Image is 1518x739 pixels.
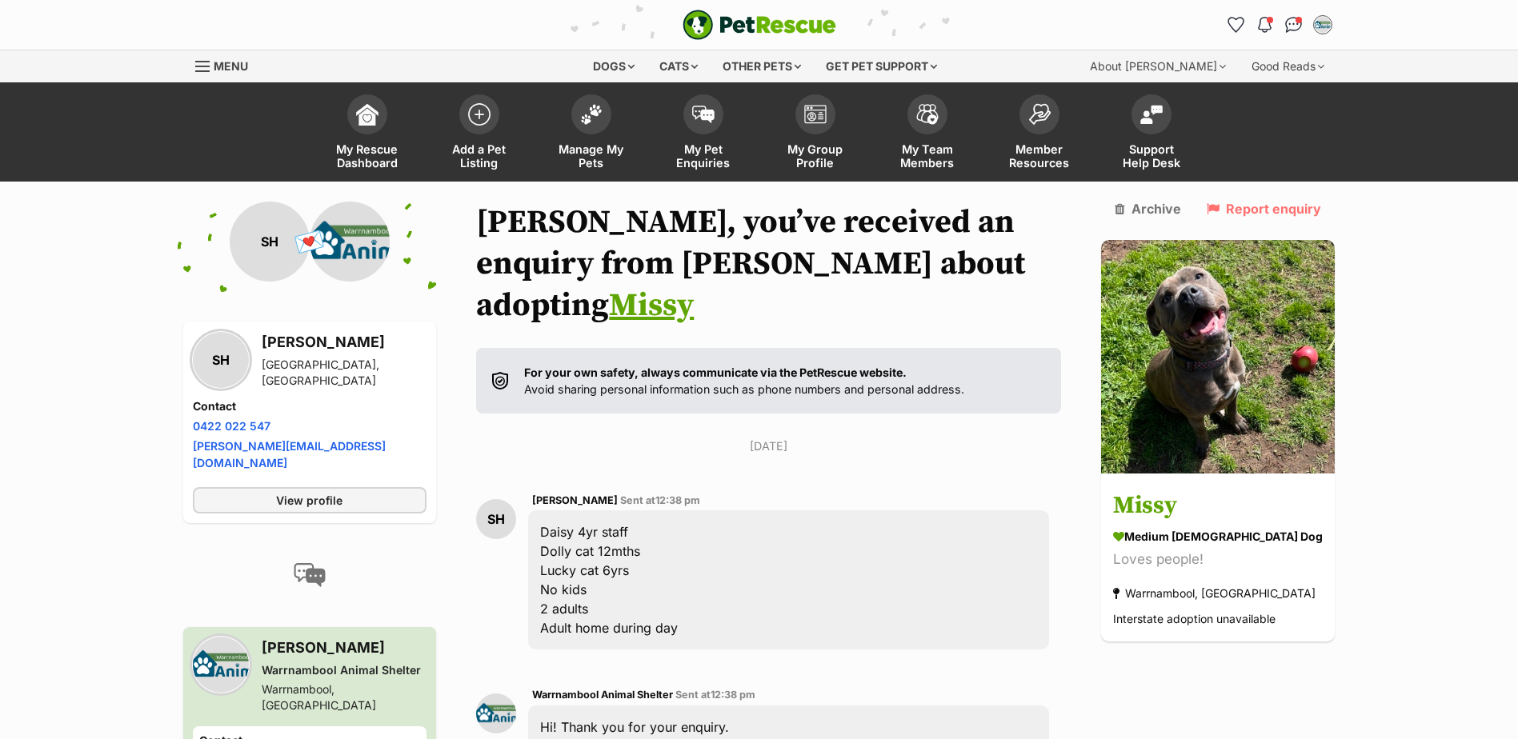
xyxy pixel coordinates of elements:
a: 0422 022 547 [193,419,270,433]
div: Warrnambool, [GEOGRAPHIC_DATA] [262,681,427,713]
img: Warrnambool Animal Shelter profile pic [310,202,390,282]
img: logo-e224e6f780fb5917bec1dbf3a21bbac754714ae5b6737aabdf751b685950b380.svg [683,10,836,40]
a: Conversations [1281,12,1307,38]
a: My Team Members [871,86,983,182]
div: About [PERSON_NAME] [1079,50,1237,82]
a: Member Resources [983,86,1095,182]
div: SH [193,332,249,388]
img: add-pet-listing-icon-0afa8454b4691262ce3f59096e99ab1cd57d4a30225e0717b998d2c9b9846f56.svg [468,103,491,126]
div: Warrnambool Animal Shelter [262,662,427,678]
span: [PERSON_NAME] [532,494,618,506]
a: My Rescue Dashboard [311,86,423,182]
span: 12:38 pm [711,689,755,701]
span: Member Resources [1003,142,1075,170]
a: [PERSON_NAME][EMAIL_ADDRESS][DOMAIN_NAME] [193,439,386,469]
div: medium [DEMOGRAPHIC_DATA] Dog [1113,529,1323,545]
a: My Pet Enquiries [647,86,759,182]
div: Dogs [582,50,646,82]
img: conversation-icon-4a6f8262b818ee0b60e3300018af0b2d0b884aa5de6e9bcb8d3d4eeb1a70a7c4.svg [294,563,326,587]
span: Sent at [675,689,755,701]
p: Avoid sharing personal information such as phone numbers and personal address. [524,364,964,398]
a: Missy [609,286,694,326]
a: Archive [1115,202,1181,216]
img: Alicia franklin profile pic [1315,17,1331,33]
img: dashboard-icon-eb2f2d2d3e046f16d808141f083e7271f6b2e854fb5c12c21221c1fb7104beca.svg [356,103,378,126]
h3: [PERSON_NAME] [262,637,427,659]
a: Manage My Pets [535,86,647,182]
span: 💌 [292,225,328,259]
div: Loves people! [1113,549,1323,571]
a: View profile [193,487,427,513]
button: My account [1310,12,1336,38]
span: Manage My Pets [555,142,627,170]
img: notifications-46538b983faf8c2785f20acdc204bb7945ddae34d4c08c2a6579f10ce5e182be.svg [1258,17,1271,33]
span: My Rescue Dashboard [331,142,403,170]
span: Support Help Desk [1115,142,1188,170]
img: team-members-icon-5396bd8760b3fe7c0b43da4ab00e1e3bb1a5d9ba89233759b79545d2d3fc5d0d.svg [916,104,939,125]
span: Menu [214,59,248,73]
strong: For your own safety, always communicate via the PetRescue website. [524,366,907,379]
div: SH [230,202,310,282]
img: help-desk-icon-fdf02630f3aa405de69fd3d07c3f3aa587a6932b1a1747fa1d2bba05be0121f9.svg [1140,105,1163,124]
img: chat-41dd97257d64d25036548639549fe6c8038ab92f7586957e7f3b1b290dea8141.svg [1285,17,1302,33]
div: Other pets [711,50,812,82]
div: SH [476,499,516,539]
span: Add a Pet Listing [443,142,515,170]
span: My Group Profile [779,142,851,170]
span: Warrnambool Animal Shelter [532,689,673,701]
span: View profile [276,492,342,509]
h4: Contact [193,398,427,414]
span: My Pet Enquiries [667,142,739,170]
a: Add a Pet Listing [423,86,535,182]
div: [GEOGRAPHIC_DATA], [GEOGRAPHIC_DATA] [262,357,427,389]
a: Missy medium [DEMOGRAPHIC_DATA] Dog Loves people! Warrnambool, [GEOGRAPHIC_DATA] Interstate adopt... [1101,477,1335,642]
button: Notifications [1252,12,1278,38]
a: Menu [195,50,259,79]
img: Missy [1101,240,1335,473]
div: Get pet support [815,50,948,82]
span: Sent at [620,494,700,506]
div: Good Reads [1240,50,1336,82]
a: Support Help Desk [1095,86,1208,182]
img: member-resources-icon-8e73f808a243e03378d46382f2149f9095a855e16c252ad45f914b54edf8863c.svg [1028,103,1051,125]
span: Interstate adoption unavailable [1113,613,1276,626]
img: group-profile-icon-3fa3cf56718a62981997c0bc7e787c4b2cf8bcc04b72c1350f741eb67cf2f40e.svg [804,105,827,124]
img: pet-enquiries-icon-7e3ad2cf08bfb03b45e93fb7055b45f3efa6380592205ae92323e6603595dc1f.svg [692,106,715,123]
a: My Group Profile [759,86,871,182]
ul: Account quick links [1224,12,1336,38]
h1: [PERSON_NAME], you’ve received an enquiry from [PERSON_NAME] about adopting [476,202,1061,326]
img: Warrnambool Animal Shelter profile pic [193,637,249,693]
img: manage-my-pets-icon-02211641906a0b7f246fdf0571729dbe1e7629f14944591b6c1af311fb30b64b.svg [580,104,603,125]
a: Report enquiry [1207,202,1321,216]
div: Cats [648,50,709,82]
div: Warrnambool, [GEOGRAPHIC_DATA] [1113,583,1316,605]
span: 12:38 pm [655,494,700,506]
h3: [PERSON_NAME] [262,331,427,354]
a: Favourites [1224,12,1249,38]
p: [DATE] [476,437,1061,454]
img: Warrnambool Animal Shelter profile pic [476,693,516,733]
h3: Missy [1113,489,1323,525]
span: My Team Members [891,142,963,170]
a: PetRescue [683,10,836,40]
div: Daisy 4yr staff Dolly cat 12mths Lucky cat 6yrs No kids 2 adults Adult home during day [528,510,1049,649]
